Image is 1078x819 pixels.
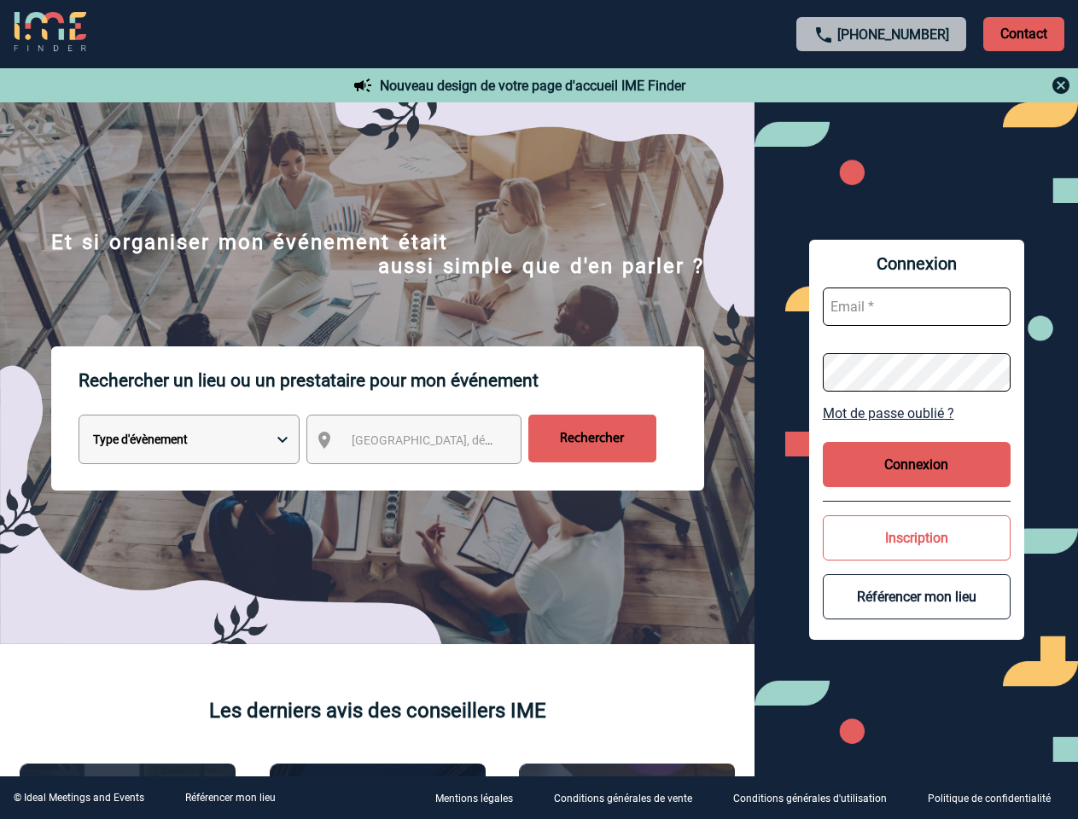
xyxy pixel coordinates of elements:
[983,17,1064,51] p: Contact
[435,793,513,805] p: Mentions légales
[352,433,589,447] span: [GEOGRAPHIC_DATA], département, région...
[823,442,1011,487] button: Connexion
[528,415,656,462] input: Rechercher
[540,790,720,806] a: Conditions générales de vente
[823,288,1011,326] input: Email *
[823,515,1011,561] button: Inscription
[79,346,704,415] p: Rechercher un lieu ou un prestataire pour mon événement
[422,790,540,806] a: Mentions légales
[720,790,914,806] a: Conditions générales d'utilisation
[823,405,1011,421] a: Mot de passe oublié ?
[823,253,1011,274] span: Connexion
[185,792,276,804] a: Référencer mon lieu
[14,792,144,804] div: © Ideal Meetings and Events
[554,793,692,805] p: Conditions générales de vente
[837,26,949,43] a: [PHONE_NUMBER]
[914,790,1078,806] a: Politique de confidentialité
[928,793,1051,805] p: Politique de confidentialité
[733,793,887,805] p: Conditions générales d'utilisation
[813,25,834,45] img: call-24-px.png
[823,574,1011,619] button: Référencer mon lieu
